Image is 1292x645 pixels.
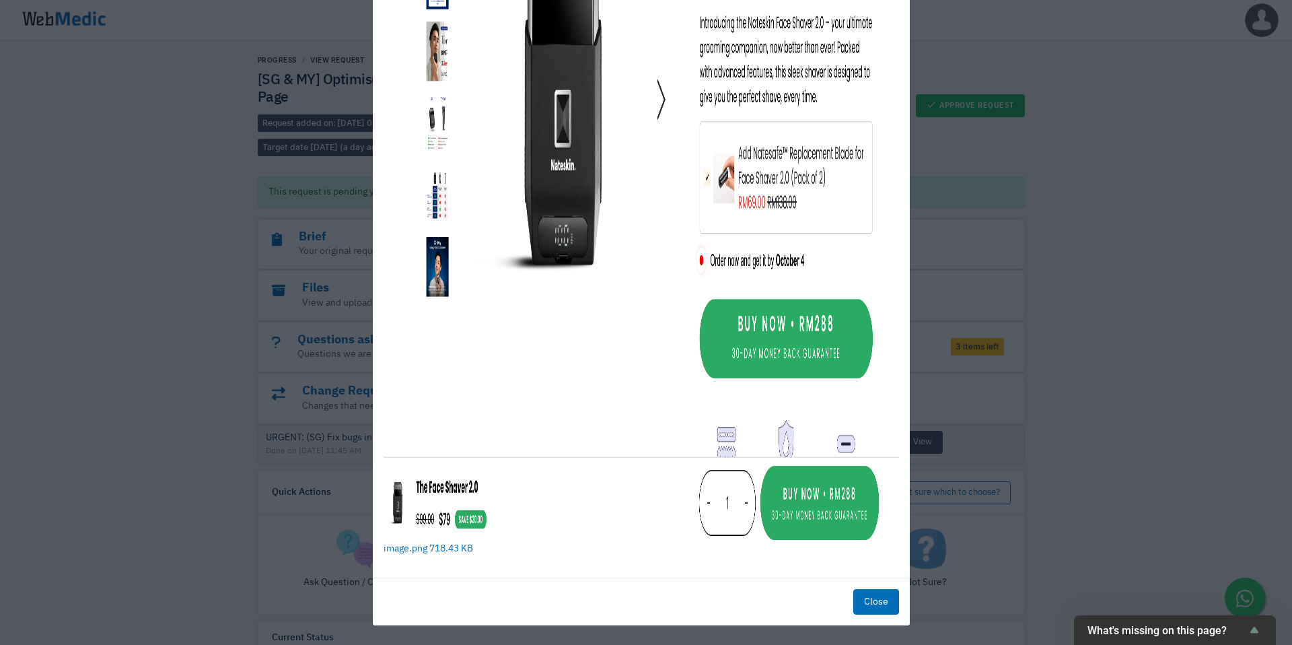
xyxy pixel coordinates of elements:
button: Show survey - What's missing on this page? [1087,622,1262,638]
a: image.png 718.43 KB [384,133,899,553]
span: image.png [384,544,427,553]
span: What's missing on this page? [1087,624,1246,637]
span: 718.43 KB [429,544,473,553]
button: Close [853,589,899,615]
